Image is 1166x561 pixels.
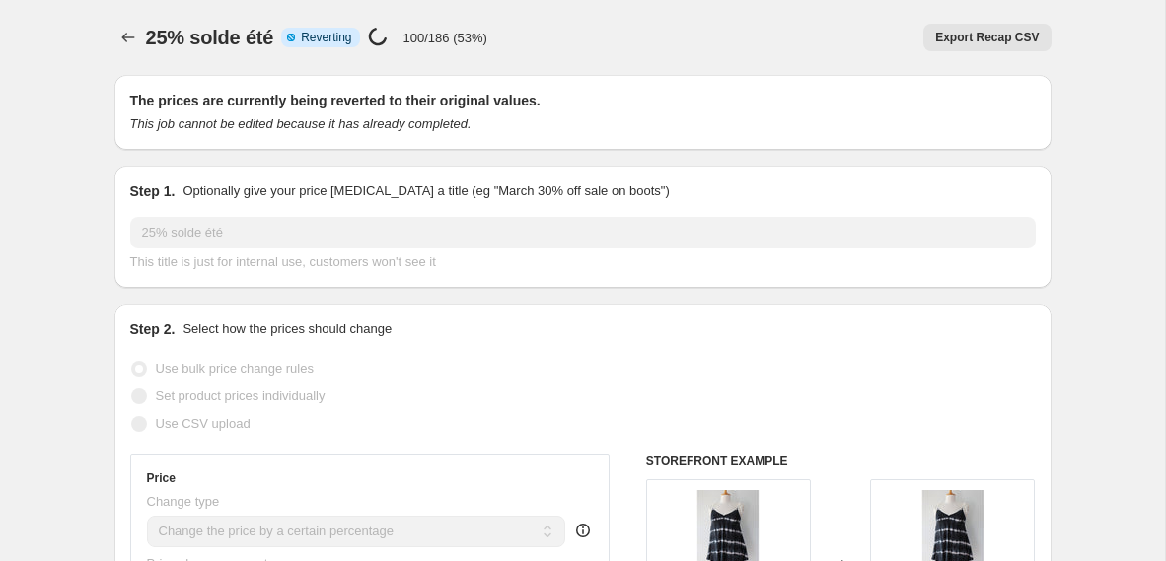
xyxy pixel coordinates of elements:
[146,27,274,48] span: 25% solde été
[130,116,472,131] i: This job cannot be edited because it has already completed.
[130,181,176,201] h2: Step 1.
[130,254,436,269] span: This title is just for internal use, customers won't see it
[156,388,326,403] span: Set product prices individually
[130,319,176,339] h2: Step 2.
[130,217,1036,248] input: 30% off holiday sale
[147,470,176,486] h3: Price
[130,91,1036,110] h2: The prices are currently being reverted to their original values.
[301,30,351,45] span: Reverting
[182,319,392,339] p: Select how the prices should change
[156,361,314,376] span: Use bulk price change rules
[147,494,220,509] span: Change type
[182,181,669,201] p: Optionally give your price [MEDICAL_DATA] a title (eg "March 30% off sale on boots")
[935,30,1039,45] span: Export Recap CSV
[114,24,142,51] button: Price change jobs
[646,454,1036,469] h6: STOREFRONT EXAMPLE
[403,31,487,45] p: 100/186 (53%)
[923,24,1051,51] button: Export Recap CSV
[573,521,593,540] div: help
[156,416,251,431] span: Use CSV upload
